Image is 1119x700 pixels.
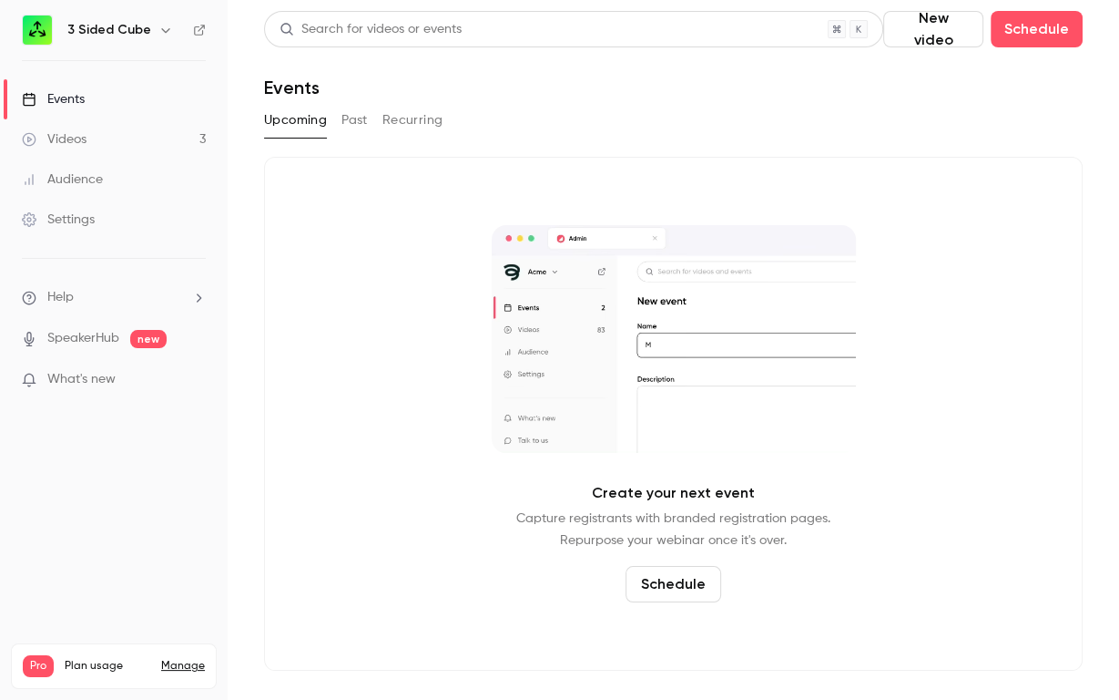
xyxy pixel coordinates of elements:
[130,330,167,348] span: new
[47,288,74,307] span: Help
[22,288,206,307] li: help-dropdown-opener
[22,90,85,108] div: Events
[991,11,1083,47] button: Schedule
[23,655,54,677] span: Pro
[264,106,327,135] button: Upcoming
[67,21,151,39] h6: 3 Sided Cube
[47,370,116,389] span: What's new
[22,170,103,189] div: Audience
[184,372,206,388] iframe: Noticeable Trigger
[626,566,721,602] button: Schedule
[47,329,119,348] a: SpeakerHub
[592,482,755,504] p: Create your next event
[264,77,320,98] h1: Events
[516,508,830,551] p: Capture registrants with branded registration pages. Repurpose your webinar once it's over.
[341,106,368,135] button: Past
[22,211,95,229] div: Settings
[161,659,205,674] a: Manage
[382,106,443,135] button: Recurring
[22,130,86,149] div: Videos
[883,11,983,47] button: New video
[280,20,462,39] div: Search for videos or events
[65,659,150,674] span: Plan usage
[23,15,52,45] img: 3 Sided Cube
